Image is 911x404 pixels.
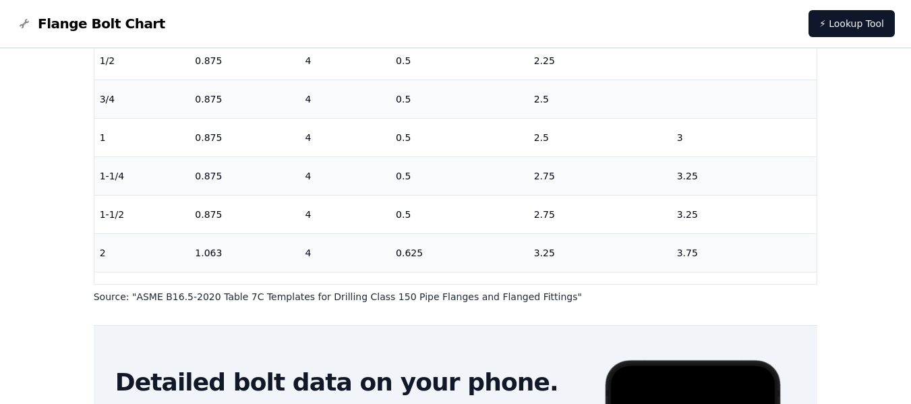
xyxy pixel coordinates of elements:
[390,80,529,118] td: 0.5
[189,272,299,310] td: 1.063
[390,272,529,310] td: 0.625
[529,195,672,233] td: 2.75
[390,156,529,195] td: 0.5
[38,14,165,33] span: Flange Bolt Chart
[672,118,817,156] td: 3
[390,41,529,80] td: 0.5
[299,156,390,195] td: 4
[390,118,529,156] td: 0.5
[94,41,190,80] td: 1/2
[189,233,299,272] td: 1.063
[16,16,32,32] img: Flange Bolt Chart Logo
[94,80,190,118] td: 3/4
[299,272,390,310] td: 4
[94,118,190,156] td: 1
[529,272,672,310] td: 3.5
[299,41,390,80] td: 4
[299,195,390,233] td: 4
[299,80,390,118] td: 4
[529,80,672,118] td: 2.5
[94,272,190,310] td: 2-1/2
[299,118,390,156] td: 4
[115,369,580,396] h2: Detailed bolt data on your phone.
[672,272,817,310] td: 4
[529,41,672,80] td: 2.25
[390,233,529,272] td: 0.625
[672,233,817,272] td: 3.75
[189,80,299,118] td: 0.875
[390,195,529,233] td: 0.5
[809,10,895,37] a: ⚡ Lookup Tool
[94,195,190,233] td: 1-1/2
[672,156,817,195] td: 3.25
[16,14,165,33] a: Flange Bolt Chart LogoFlange Bolt Chart
[299,233,390,272] td: 4
[189,195,299,233] td: 0.875
[94,233,190,272] td: 2
[189,118,299,156] td: 0.875
[672,195,817,233] td: 3.25
[189,41,299,80] td: 0.875
[189,156,299,195] td: 0.875
[529,156,672,195] td: 2.75
[94,156,190,195] td: 1-1/4
[529,118,672,156] td: 2.5
[529,233,672,272] td: 3.25
[94,290,818,304] p: Source: " ASME B16.5-2020 Table 7C Templates for Drilling Class 150 Pipe Flanges and Flanged Fitt...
